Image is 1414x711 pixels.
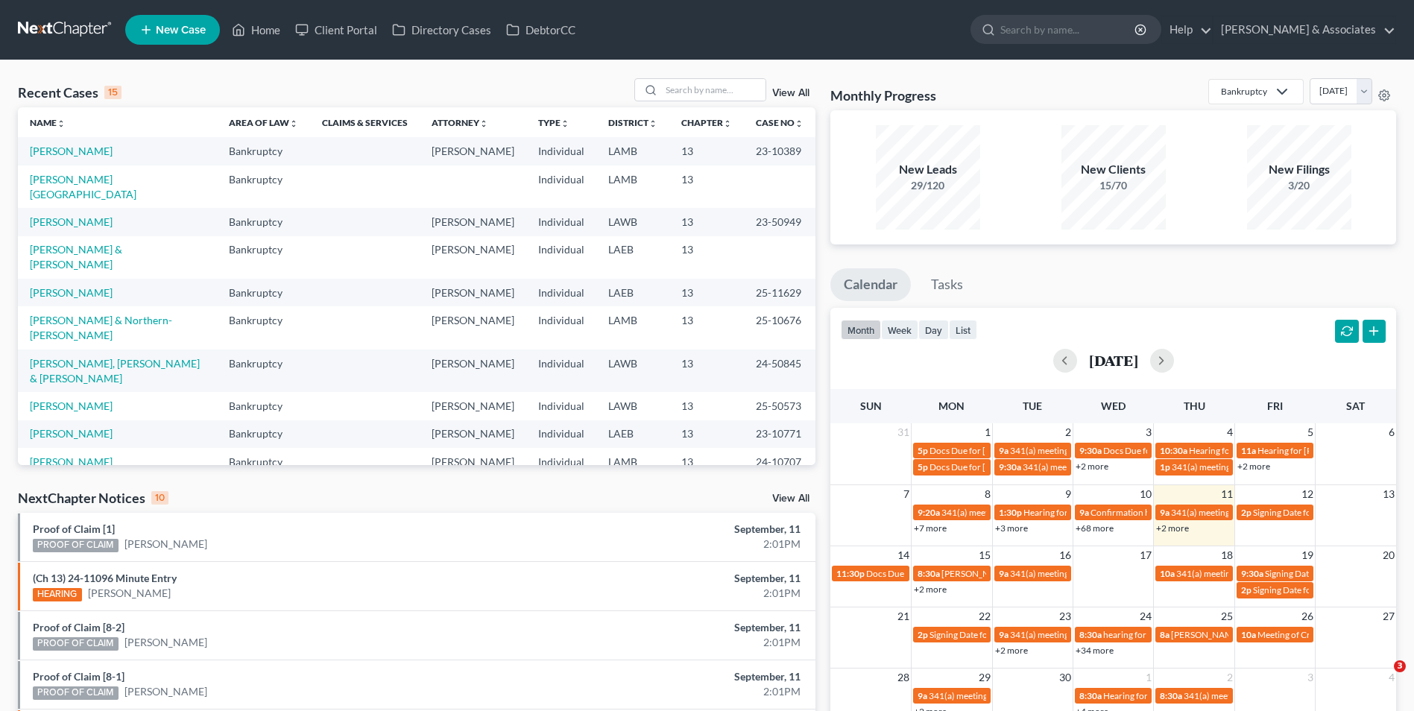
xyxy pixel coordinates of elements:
[1144,669,1153,686] span: 1
[57,119,66,128] i: unfold_more
[941,568,1011,579] span: [PERSON_NAME]
[744,137,815,165] td: 23-10389
[918,507,940,518] span: 9:20a
[1394,660,1406,672] span: 3
[310,107,420,137] th: Claims & Services
[30,145,113,157] a: [PERSON_NAME]
[1064,485,1073,503] span: 9
[124,684,207,699] a: [PERSON_NAME]
[999,568,1009,579] span: 9a
[1023,507,1140,518] span: Hearing for [PERSON_NAME]
[1144,423,1153,441] span: 3
[1160,629,1170,640] span: 8a
[30,286,113,299] a: [PERSON_NAME]
[1010,629,1154,640] span: 341(a) meeting for [PERSON_NAME]
[596,448,669,475] td: LAMB
[1306,669,1315,686] span: 3
[1160,568,1175,579] span: 10a
[596,208,669,236] td: LAWB
[999,461,1021,473] span: 9:30a
[896,423,911,441] span: 31
[1237,461,1270,472] a: +2 more
[1219,485,1234,503] span: 11
[1221,85,1267,98] div: Bankruptcy
[1061,178,1166,193] div: 15/70
[669,279,744,306] td: 13
[33,670,124,683] a: Proof of Claim [8-1]
[836,568,865,579] span: 11:30p
[1103,629,1218,640] span: hearing for [PERSON_NAME]
[1241,568,1263,579] span: 9:30a
[420,137,526,165] td: [PERSON_NAME]
[33,686,119,700] div: PROOF OF CLAIM
[18,83,121,101] div: Recent Cases
[1156,522,1189,534] a: +2 more
[772,493,809,504] a: View All
[1219,546,1234,564] span: 18
[1247,178,1351,193] div: 3/20
[914,522,947,534] a: +7 more
[902,485,911,503] span: 7
[526,306,596,349] td: Individual
[1064,423,1073,441] span: 2
[1171,629,1281,640] span: [PERSON_NAME] - Criminal
[860,399,882,412] span: Sun
[1010,445,1154,456] span: 341(a) meeting for [PERSON_NAME]
[977,546,992,564] span: 15
[30,243,122,271] a: [PERSON_NAME] & [PERSON_NAME]
[1160,690,1182,701] span: 8:30a
[1061,161,1166,178] div: New Clients
[1160,507,1170,518] span: 9a
[526,420,596,448] td: Individual
[1079,629,1102,640] span: 8:30a
[526,137,596,165] td: Individual
[1076,461,1108,472] a: +2 more
[744,279,815,306] td: 25-11629
[841,320,881,340] button: month
[1162,16,1212,43] a: Help
[1089,353,1138,368] h2: [DATE]
[669,137,744,165] td: 13
[744,392,815,420] td: 25-50573
[866,568,989,579] span: Docs Due for [PERSON_NAME]
[526,350,596,392] td: Individual
[1058,546,1073,564] span: 16
[526,392,596,420] td: Individual
[1213,16,1395,43] a: [PERSON_NAME] & Associates
[744,208,815,236] td: 23-50949
[555,635,801,650] div: 2:01PM
[929,690,1073,701] span: 341(a) meeting for [PERSON_NAME]
[30,427,113,440] a: [PERSON_NAME]
[977,669,992,686] span: 29
[104,86,121,99] div: 15
[538,117,569,128] a: Typeunfold_more
[420,350,526,392] td: [PERSON_NAME]
[1346,399,1365,412] span: Sat
[1076,645,1114,656] a: +34 more
[669,208,744,236] td: 13
[596,137,669,165] td: LAMB
[526,236,596,279] td: Individual
[1079,445,1102,456] span: 9:30a
[18,489,168,507] div: NextChapter Notices
[1171,507,1315,518] span: 341(a) meeting for [PERSON_NAME]
[596,236,669,279] td: LAEB
[33,522,115,535] a: Proof of Claim [1]
[30,314,172,341] a: [PERSON_NAME] & Northern-[PERSON_NAME]
[896,546,911,564] span: 14
[1219,607,1234,625] span: 25
[555,571,801,586] div: September, 11
[1103,445,1272,456] span: Docs Due for [US_STATE][PERSON_NAME]
[526,165,596,208] td: Individual
[526,448,596,475] td: Individual
[229,117,298,128] a: Area of Lawunfold_more
[151,491,168,505] div: 10
[217,137,310,165] td: Bankruptcy
[33,637,119,651] div: PROOF OF CLAIM
[1387,423,1396,441] span: 6
[999,507,1022,518] span: 1:30p
[983,485,992,503] span: 8
[217,279,310,306] td: Bankruptcy
[217,392,310,420] td: Bankruptcy
[756,117,804,128] a: Case Nounfold_more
